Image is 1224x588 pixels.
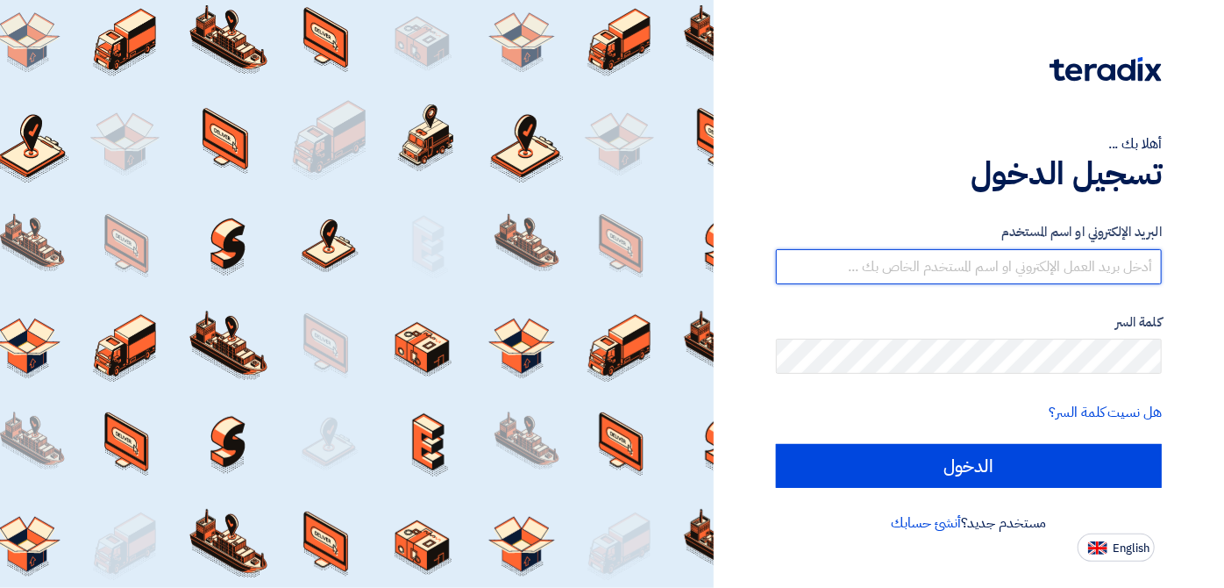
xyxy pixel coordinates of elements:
input: الدخول [776,444,1162,488]
div: مستخدم جديد؟ [776,513,1162,534]
a: أنشئ حسابك [892,513,961,534]
img: en-US.png [1088,541,1107,555]
h1: تسجيل الدخول [776,154,1162,193]
img: Teradix logo [1050,57,1162,82]
span: English [1113,542,1149,555]
button: English [1078,534,1155,562]
label: البريد الإلكتروني او اسم المستخدم [776,222,1162,242]
label: كلمة السر [776,312,1162,333]
a: هل نسيت كلمة السر؟ [1050,402,1162,423]
div: أهلا بك ... [776,133,1162,154]
input: أدخل بريد العمل الإلكتروني او اسم المستخدم الخاص بك ... [776,249,1162,284]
